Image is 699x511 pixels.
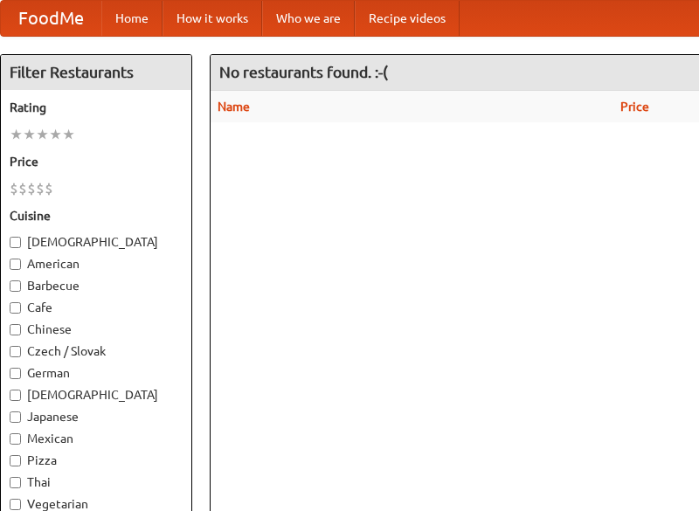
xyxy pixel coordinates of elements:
input: Mexican [10,433,21,445]
label: Barbecue [10,277,183,294]
li: ★ [62,125,75,144]
input: Chinese [10,324,21,335]
input: Cafe [10,302,21,314]
input: Vegetarian [10,499,21,510]
input: [DEMOGRAPHIC_DATA] [10,237,21,248]
label: German [10,364,183,382]
label: [DEMOGRAPHIC_DATA] [10,386,183,404]
li: $ [45,179,53,198]
li: ★ [36,125,49,144]
ng-pluralize: No restaurants found. :-( [219,64,388,80]
a: Name [218,100,250,114]
li: $ [27,179,36,198]
input: Thai [10,477,21,488]
input: Japanese [10,411,21,423]
li: $ [18,179,27,198]
label: Thai [10,473,183,491]
label: Chinese [10,321,183,338]
h5: Cuisine [10,207,183,224]
h5: Rating [10,99,183,116]
a: Price [620,100,649,114]
li: $ [36,179,45,198]
li: ★ [23,125,36,144]
input: German [10,368,21,379]
label: [DEMOGRAPHIC_DATA] [10,233,183,251]
li: ★ [49,125,62,144]
a: FoodMe [1,1,101,36]
a: How it works [163,1,262,36]
label: Czech / Slovak [10,342,183,360]
a: Who we are [262,1,355,36]
a: Home [101,1,163,36]
label: American [10,255,183,273]
label: Cafe [10,299,183,316]
input: [DEMOGRAPHIC_DATA] [10,390,21,401]
h5: Price [10,153,183,170]
input: Pizza [10,455,21,466]
input: Barbecue [10,280,21,292]
a: Recipe videos [355,1,460,36]
input: American [10,259,21,270]
label: Mexican [10,430,183,447]
label: Japanese [10,408,183,425]
label: Pizza [10,452,183,469]
li: ★ [10,125,23,144]
h4: Filter Restaurants [1,55,191,90]
li: $ [10,179,18,198]
input: Czech / Slovak [10,346,21,357]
